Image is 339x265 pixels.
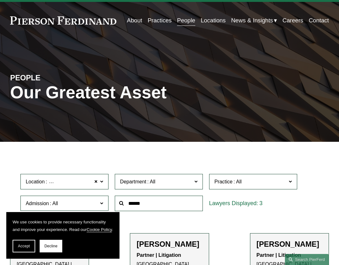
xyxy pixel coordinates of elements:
[40,240,62,252] button: Decline
[285,254,329,265] a: Search this site
[257,240,322,249] h2: [PERSON_NAME]
[259,200,263,206] span: 3
[13,218,113,233] p: We use cookies to provide necessary functionality and improve your experience. Read our .
[136,240,202,249] h2: [PERSON_NAME]
[214,179,233,184] span: Practice
[177,14,195,26] a: People
[6,212,119,259] section: Cookie banner
[18,244,30,248] span: Accept
[231,15,273,26] span: News & Insights
[309,14,329,26] a: Contact
[257,252,301,258] strong: Partner | Litigation
[26,201,49,206] span: Admission
[26,179,45,184] span: Location
[10,83,223,102] h1: Our Greatest Asset
[127,14,142,26] a: About
[120,179,147,184] span: Department
[136,252,181,258] strong: Partner | Litigation
[48,178,101,186] span: [GEOGRAPHIC_DATA]
[10,73,90,83] h4: PEOPLE
[44,244,58,248] span: Decline
[13,240,35,252] button: Accept
[231,14,277,26] a: folder dropdown
[147,14,171,26] a: Practices
[282,14,303,26] a: Careers
[201,14,226,26] a: Locations
[87,227,112,232] a: Cookie Policy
